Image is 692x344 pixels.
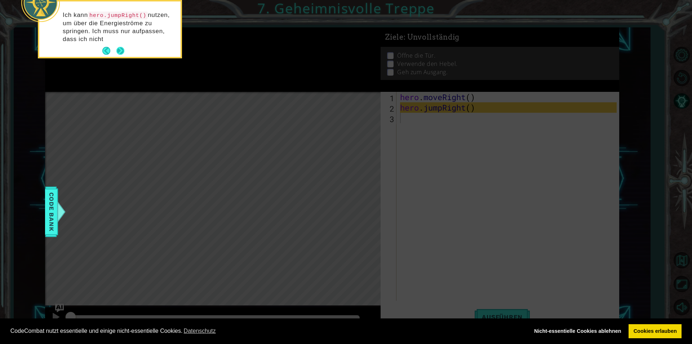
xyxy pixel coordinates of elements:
a: deny cookies [529,324,626,339]
span: Code Bank [46,189,57,233]
p: Ich kann nutzen, um über die Energieströme zu springen. Ich muss nur aufpassen, dass ich nicht [63,11,176,43]
button: Next [116,46,125,55]
a: learn more about cookies [182,326,217,336]
code: hero.jumpRight() [88,12,148,19]
button: Back [102,47,116,55]
span: CodeCombat nutzt essentielle und einige nicht-essentielle Cookies. [10,326,524,336]
a: allow cookies [629,324,682,339]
